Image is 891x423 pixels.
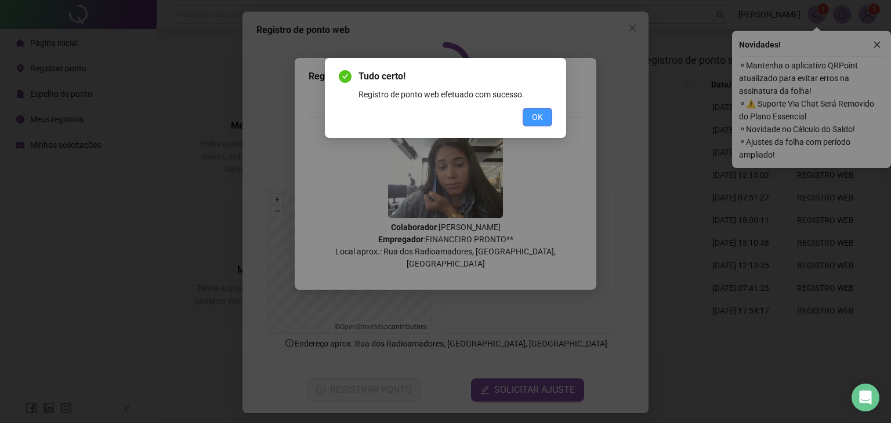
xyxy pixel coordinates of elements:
button: OK [523,108,552,126]
span: OK [532,111,543,123]
div: Open Intercom Messenger [852,384,879,411]
span: check-circle [339,70,352,83]
div: Registro de ponto web efetuado com sucesso. [358,88,552,101]
span: Tudo certo! [358,70,552,83]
